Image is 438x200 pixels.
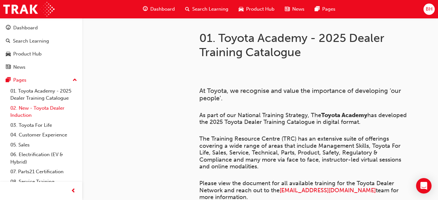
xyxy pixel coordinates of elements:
[3,61,80,73] a: News
[199,180,396,194] span: Please view the document for all available training for the Toyota Dealer Network and reach out t...
[280,187,376,194] a: [EMAIL_ADDRESS][DOMAIN_NAME]
[280,3,310,16] a: news-iconNews
[322,5,335,13] span: Pages
[150,5,175,13] span: Dashboard
[199,112,321,119] span: As part of our National Training Strategy, The
[13,50,42,58] div: Product Hub
[8,86,80,103] a: 01. Toyota Academy - 2025 Dealer Training Catalogue
[6,51,11,57] span: car-icon
[315,5,320,13] span: pages-icon
[3,48,80,60] a: Product Hub
[8,167,80,177] a: 07. Parts21 Certification
[6,25,11,31] span: guage-icon
[285,5,290,13] span: news-icon
[310,3,341,16] a: pages-iconPages
[246,5,274,13] span: Product Hub
[8,140,80,150] a: 05. Sales
[138,3,180,16] a: guage-iconDashboard
[6,77,11,83] span: pages-icon
[73,76,77,85] span: up-icon
[234,3,280,16] a: car-iconProduct Hub
[292,5,304,13] span: News
[426,5,433,13] span: BH
[3,22,80,34] a: Dashboard
[180,3,234,16] a: search-iconSearch Learning
[192,5,228,13] span: Search Learning
[6,38,10,44] span: search-icon
[71,187,76,195] span: prev-icon
[416,178,432,194] div: Open Intercom Messenger
[3,35,80,47] a: Search Learning
[8,177,80,187] a: 08. Service Training
[199,135,403,170] span: The Training Resource Centre (TRC) has an extensive suite of offerings covering a wide range of a...
[199,87,403,102] span: At Toyota, we recognise and value the importance of developing ‘our people'.
[3,21,80,74] button: DashboardSearch LearningProduct HubNews
[13,24,38,32] div: Dashboard
[143,5,148,13] span: guage-icon
[199,112,408,126] span: has developed the 2025 Toyota Dealer Training Catalogue in digital format.
[423,4,435,15] button: BH
[3,74,80,86] button: Pages
[13,37,49,45] div: Search Learning
[199,31,389,59] h1: 01. Toyota Academy - 2025 Dealer Training Catalogue
[321,112,367,119] span: Toyota Academy
[6,65,11,70] span: news-icon
[185,5,190,13] span: search-icon
[239,5,244,13] span: car-icon
[8,120,80,130] a: 03. Toyota For Life
[3,2,55,16] img: Trak
[13,64,25,71] div: News
[8,150,80,167] a: 06. Electrification (EV & Hybrid)
[13,76,26,84] div: Pages
[8,130,80,140] a: 04. Customer Experience
[8,103,80,120] a: 02. New - Toyota Dealer Induction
